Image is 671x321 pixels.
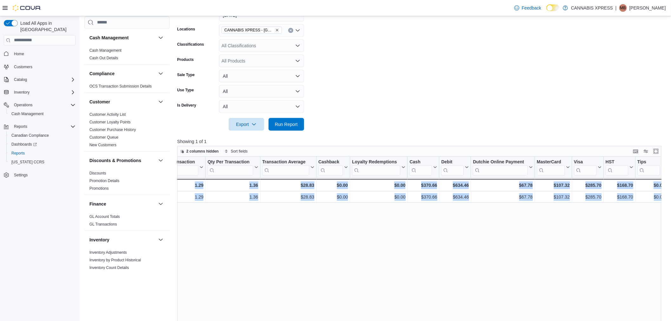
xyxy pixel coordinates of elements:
[441,159,464,165] div: Debit
[546,4,560,11] input: Dark Mode
[14,124,27,129] span: Reports
[522,5,541,11] span: Feedback
[14,102,33,108] span: Operations
[11,133,49,138] span: Canadian Compliance
[441,193,469,201] div: $634.46
[89,214,120,219] span: GL Account Totals
[89,265,129,270] span: Inventory Count Details
[14,51,24,56] span: Home
[89,48,121,52] a: Cash Management
[9,149,27,157] a: Reports
[186,149,219,154] span: 2 columns hidden
[262,159,309,175] div: Transaction Average
[11,50,27,58] a: Home
[222,27,282,34] span: CANNABIS XPRESS - Ridgetown (Main Street)
[473,159,527,165] div: Dutchie Online Payment
[219,85,304,98] button: All
[18,20,75,33] span: Load All Apps in [GEOGRAPHIC_DATA]
[89,83,152,88] span: OCS Transaction Submission Details
[605,181,633,189] div: $168.70
[14,64,32,69] span: Customers
[89,265,129,270] a: Inventory Count Details
[84,82,170,92] div: Compliance
[14,173,28,178] span: Settings
[89,257,141,262] span: Inventory by Product Historical
[84,110,170,151] div: Customer
[629,4,666,12] p: [PERSON_NAME]
[9,141,39,148] a: Dashboards
[571,4,613,12] p: CANNABIS XPRESS
[89,112,126,116] a: Customer Activity List
[89,178,120,183] a: Promotion Details
[473,159,527,175] div: Dutchie Online Payment
[229,118,264,131] button: Export
[619,4,627,12] div: Maggie Baillargeon
[89,127,136,132] a: Customer Purchase History
[11,123,75,130] span: Reports
[9,110,46,118] a: Cash Management
[574,181,601,189] div: $285.70
[84,213,170,230] div: Finance
[605,193,633,201] div: $168.70
[89,135,118,139] a: Customer Queue
[537,181,570,189] div: $107.32
[89,142,116,147] span: New Customers
[89,134,118,140] span: Customer Queue
[409,159,432,165] div: Cash
[262,159,309,165] div: Transaction Average
[352,181,406,189] div: $0.00
[318,159,343,165] div: Cashback
[177,88,194,93] label: Use Type
[512,2,544,14] a: Feedback
[177,42,204,47] label: Classifications
[318,193,348,201] div: $0.00
[11,101,35,109] button: Operations
[652,147,660,155] button: Enter fullscreen
[616,4,617,12] p: |
[637,193,665,201] div: $0.00
[1,88,78,97] button: Inventory
[89,171,106,175] a: Discounts
[6,131,78,140] button: Canadian Compliance
[89,98,110,105] h3: Customer
[620,4,626,12] span: MB
[632,147,640,155] button: Keyboard shortcuts
[288,28,293,33] button: Clear input
[473,159,532,175] button: Dutchie Online Payment
[574,159,601,175] button: Visa
[9,110,75,118] span: Cash Management
[232,118,260,131] span: Export
[89,200,156,207] button: Finance
[89,186,109,191] span: Promotions
[149,181,204,189] div: 1.29
[89,250,127,255] span: Inventory Adjustments
[149,193,204,201] div: 1.29
[605,159,628,165] div: HST
[262,159,314,175] button: Transaction Average
[89,170,106,175] span: Discounts
[89,157,156,163] button: Discounts & Promotions
[537,159,570,175] button: MasterCard
[11,63,35,71] a: Customers
[149,159,199,175] div: Items Per Transaction
[1,62,78,71] button: Customers
[11,63,75,71] span: Customers
[605,159,633,175] button: HST
[89,222,117,226] a: GL Transactions
[637,159,660,175] div: Tips
[4,47,75,196] nav: Complex example
[318,181,348,189] div: $0.00
[89,119,131,124] span: Customer Loyalty Points
[1,101,78,109] button: Operations
[9,132,51,139] a: Canadian Compliance
[11,88,32,96] button: Inventory
[295,28,300,33] button: Open list of options
[177,27,195,32] label: Locations
[149,159,199,165] div: Items Per Transaction
[473,193,532,201] div: $67.78
[89,70,156,76] button: Compliance
[11,76,29,83] button: Catalog
[89,70,114,76] h3: Compliance
[537,159,564,175] div: MasterCard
